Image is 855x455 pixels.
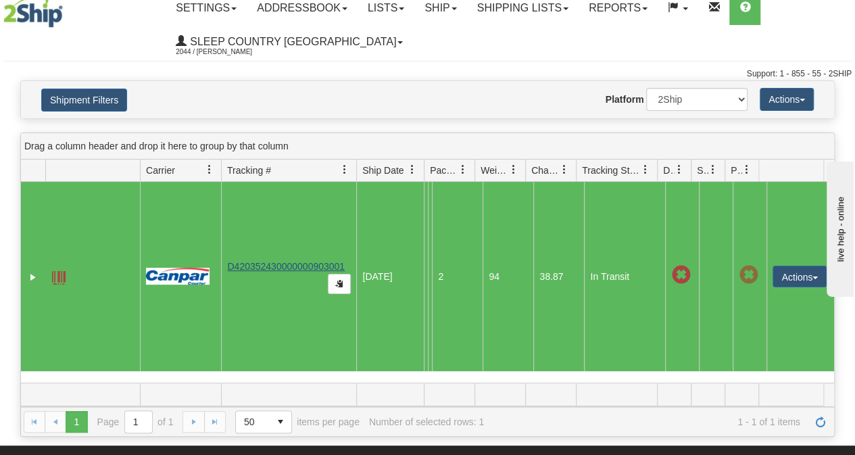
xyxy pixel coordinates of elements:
a: Packages filter column settings [451,158,474,181]
a: Charge filter column settings [553,158,576,181]
div: Number of selected rows: 1 [369,416,484,427]
label: Platform [606,93,644,106]
a: Label [52,265,66,287]
td: [DATE] [356,182,424,371]
span: Page of 1 [97,410,174,433]
button: Shipment Filters [41,89,127,112]
a: Pickup Status filter column settings [735,158,758,181]
a: Shipment Issues filter column settings [702,158,725,181]
span: Charge [531,164,560,177]
div: Support: 1 - 855 - 55 - 2SHIP [3,68,852,80]
button: Actions [760,88,814,111]
td: Fasus Furniture and Bedding Supplies Shipping department [GEOGRAPHIC_DATA] ON [PERSON_NAME] L4K 5W1 [424,182,428,371]
span: Carrier [146,164,175,177]
td: In Transit [584,182,665,371]
a: Refresh [810,411,831,433]
span: Delivery Status [663,164,675,177]
span: 50 [244,415,262,429]
a: Tracking # filter column settings [333,158,356,181]
img: 14 - Canpar [146,268,210,285]
input: Page 1 [125,411,152,433]
a: Delivery Status filter column settings [668,158,691,181]
span: Tracking Status [582,164,641,177]
span: Weight [481,164,509,177]
div: grid grouping header [21,133,834,160]
span: 1 - 1 of 1 items [493,416,800,427]
span: Sleep Country [GEOGRAPHIC_DATA] [187,36,396,47]
span: Packages [430,164,458,177]
a: Ship Date filter column settings [401,158,424,181]
a: Tracking Status filter column settings [634,158,657,181]
span: 2044 / [PERSON_NAME] [176,45,277,59]
span: Page 1 [66,411,87,433]
td: 2 [432,182,483,371]
a: Sleep Country [GEOGRAPHIC_DATA] 2044 / [PERSON_NAME] [166,25,413,59]
span: select [270,411,291,433]
a: Weight filter column settings [502,158,525,181]
span: Shipment Issues [697,164,708,177]
span: Late [671,266,690,285]
button: Actions [773,266,827,287]
span: Page sizes drop down [235,410,292,433]
a: Expand [26,270,40,284]
span: Pickup Not Assigned [739,266,758,285]
span: Pickup Status [731,164,742,177]
div: live help - online [10,11,125,22]
a: Carrier filter column settings [198,158,221,181]
span: Tracking # [227,164,271,177]
td: 38.87 [533,182,584,371]
span: Ship Date [362,164,404,177]
a: D420352430000000903001 [227,261,345,272]
span: items per page [235,410,360,433]
button: Copy to clipboard [328,274,351,294]
td: [PERSON_NAME] [PERSON_NAME] CA ON BRAMPTON L6V 2P4 [428,182,432,371]
td: 94 [483,182,533,371]
iframe: chat widget [824,158,854,296]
